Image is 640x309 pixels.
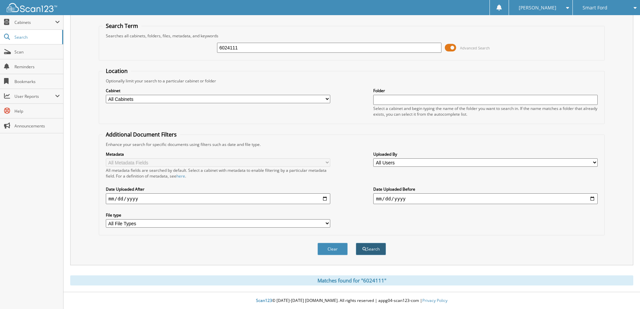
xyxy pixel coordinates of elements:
span: Announcements [14,123,60,129]
div: All metadata fields are searched by default. Select a cabinet with metadata to enable filtering b... [106,167,330,179]
span: User Reports [14,93,55,99]
span: Help [14,108,60,114]
div: © [DATE]-[DATE] [DOMAIN_NAME]. All rights reserved | appg04-scan123-com | [63,293,640,309]
span: Search [14,34,59,40]
label: Folder [373,88,598,93]
a: here [176,173,185,179]
div: Enhance your search for specific documents using filters such as date and file type. [102,142,601,147]
span: Bookmarks [14,79,60,84]
label: Metadata [106,151,330,157]
iframe: Chat Widget [606,277,640,309]
label: Date Uploaded Before [373,186,598,192]
div: Matches found for "6024111" [70,275,633,285]
legend: Search Term [102,22,141,30]
label: Date Uploaded After [106,186,330,192]
span: Scan [14,49,60,55]
span: [PERSON_NAME] [519,6,556,10]
input: start [106,193,330,204]
label: Uploaded By [373,151,598,157]
legend: Location [102,67,131,75]
div: Optionally limit your search to a particular cabinet or folder [102,78,601,84]
input: end [373,193,598,204]
a: Privacy Policy [422,298,447,303]
legend: Additional Document Filters [102,131,180,138]
img: scan123-logo-white.svg [7,3,57,12]
label: File type [106,212,330,218]
span: Cabinets [14,20,55,25]
span: Smart Ford [583,6,607,10]
label: Cabinet [106,88,330,93]
span: Advanced Search [460,45,490,50]
div: Searches all cabinets, folders, files, metadata, and keywords [102,33,601,39]
span: Scan123 [256,298,272,303]
button: Search [356,243,386,255]
div: Select a cabinet and begin typing the name of the folder you want to search in. If the name match... [373,106,598,117]
span: Reminders [14,64,60,70]
button: Clear [317,243,348,255]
